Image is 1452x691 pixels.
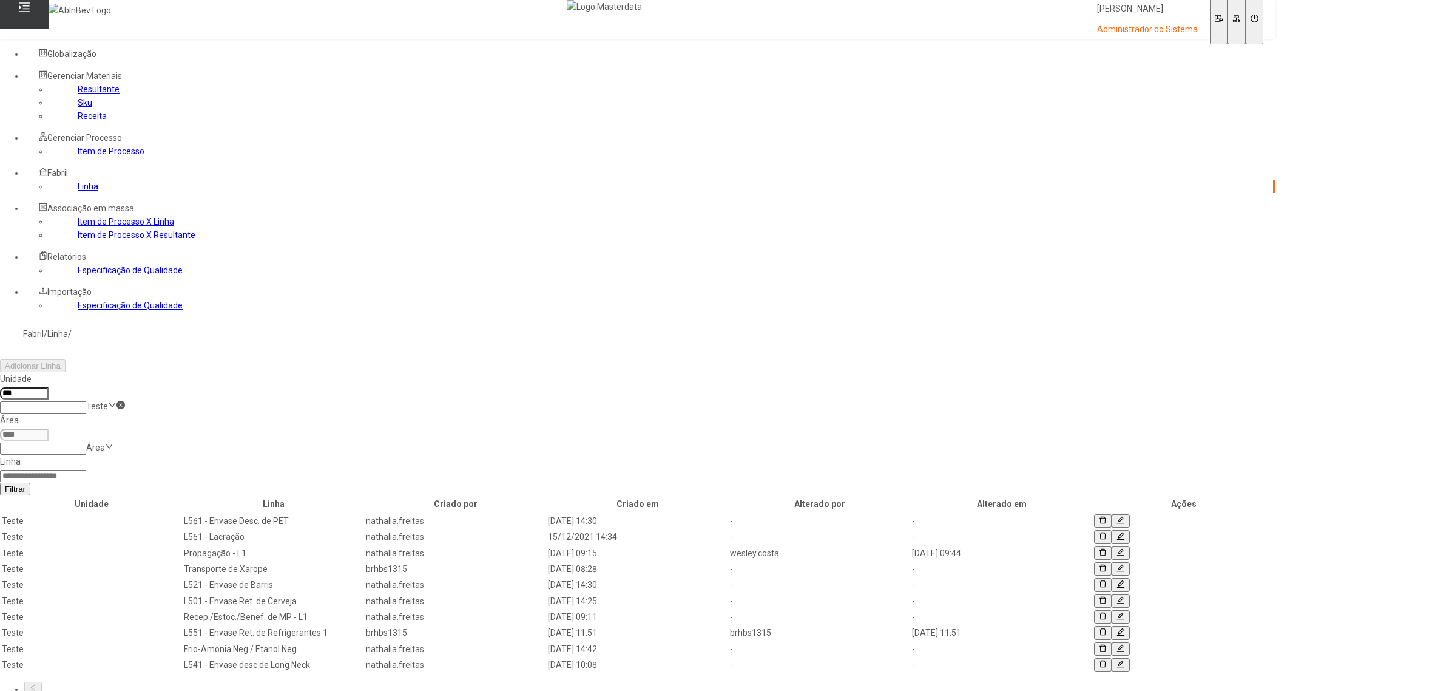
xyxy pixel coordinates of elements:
td: Transporte de Xarope [183,562,364,576]
td: Teste [1,546,182,560]
td: brhbs1315 [365,562,546,576]
a: Receita [78,111,107,121]
td: nathalia.freitas [365,546,546,560]
th: Linha [183,497,364,511]
a: Item de Processo [78,146,144,156]
td: Teste [1,642,182,656]
td: wesley.costa [729,546,910,560]
nz-select-item: Teste [86,401,108,411]
th: Unidade [1,497,182,511]
span: Adicionar Linha [5,361,61,370]
th: Alterado por [729,497,910,511]
td: - [911,514,1092,528]
td: [DATE] 09:44 [911,546,1092,560]
td: - [729,610,910,624]
td: - [911,594,1092,608]
a: Sku [78,98,92,107]
td: Teste [1,562,182,576]
td: nathalia.freitas [365,594,546,608]
span: Gerenciar Materiais [47,71,122,81]
th: Alterado em [911,497,1092,511]
span: Relatórios [47,252,86,262]
td: Teste [1,577,182,592]
td: [DATE] 11:51 [547,625,728,640]
td: L561 - Lacração [183,529,364,544]
td: nathalia.freitas [365,514,546,528]
td: - [729,514,910,528]
a: Linha [47,329,68,339]
td: Frio-Amonia Neg./ Etanol Neg. [183,642,364,656]
th: Criado por [365,497,546,511]
td: Teste [1,594,182,608]
td: - [729,529,910,544]
p: [PERSON_NAME] [1097,3,1198,15]
td: brhbs1315 [729,625,910,640]
td: L521 - Envase de Barris [183,577,364,592]
nz-breadcrumb-separator: / [68,329,72,339]
span: Importação [47,287,92,297]
td: L541 - Envase desc de Long Neck [183,658,364,672]
td: nathalia.freitas [365,642,546,656]
span: Associação em massa [47,203,134,213]
span: Globalização [47,49,96,59]
td: [DATE] 10:08 [547,658,728,672]
a: Linha [78,182,98,191]
a: Resultante [78,84,120,94]
td: Recep./Estoc./Benef. de MP - L1 [183,610,364,624]
td: [DATE] 09:15 [547,546,728,560]
td: L551 - Envase Ret. de Refrigerantes 1 [183,625,364,640]
a: Especificação de Qualidade [78,265,183,275]
td: - [729,577,910,592]
td: Teste [1,529,182,544]
td: - [911,529,1092,544]
td: Teste [1,514,182,528]
td: 15/12/2021 14:34 [547,529,728,544]
th: Ações [1093,497,1274,511]
td: nathalia.freitas [365,529,546,544]
img: AbInBev Logo [49,4,111,17]
td: - [729,594,910,608]
td: Teste [1,610,182,624]
td: Teste [1,658,182,672]
td: nathalia.freitas [365,610,546,624]
td: [DATE] 11:51 [911,625,1092,640]
span: Filtrar [5,485,25,494]
nz-select-placeholder: Área [86,443,105,452]
td: - [729,658,910,672]
span: Gerenciar Processo [47,133,122,143]
td: Propagação - L1 [183,546,364,560]
td: Teste [1,625,182,640]
td: - [911,610,1092,624]
a: Item de Processo X Resultante [78,230,195,240]
td: [DATE] 14:42 [547,642,728,656]
td: [DATE] 14:25 [547,594,728,608]
td: [DATE] 14:30 [547,577,728,592]
nz-breadcrumb-separator: / [44,329,47,339]
td: - [911,642,1092,656]
td: [DATE] 14:30 [547,514,728,528]
span: Fabril [47,168,68,178]
td: - [911,562,1092,576]
th: Criado em [547,497,728,511]
a: Fabril [23,329,44,339]
td: L501 - Envase Ret. de Cerveja [183,594,364,608]
p: Administrador do Sistema [1097,24,1198,36]
td: nathalia.freitas [365,577,546,592]
td: [DATE] 09:11 [547,610,728,624]
a: Especificação de Qualidade [78,301,183,310]
td: - [729,562,910,576]
td: - [911,577,1092,592]
td: - [911,658,1092,672]
td: L561 - Envase Desc. de PET [183,514,364,528]
a: Item de Processo X Linha [78,217,174,226]
td: nathalia.freitas [365,658,546,672]
td: - [729,642,910,656]
td: brhbs1315 [365,625,546,640]
td: [DATE] 08:28 [547,562,728,576]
